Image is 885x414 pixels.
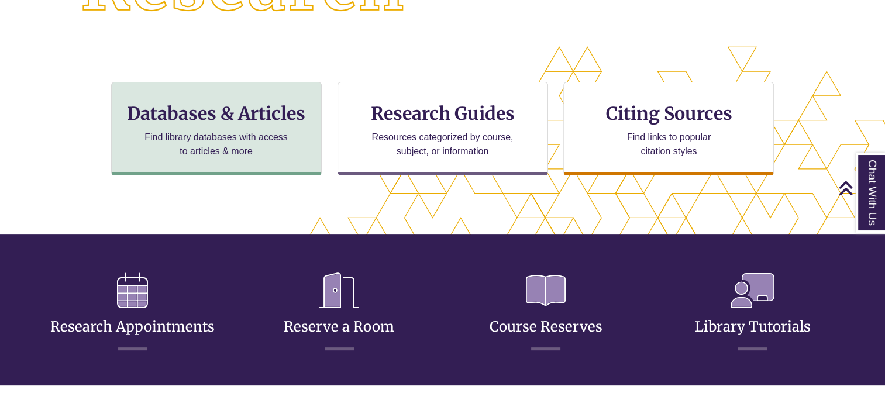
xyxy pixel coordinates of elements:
[490,289,602,336] a: Course Reserves
[284,289,394,336] a: Reserve a Room
[121,102,312,125] h3: Databases & Articles
[338,82,548,175] a: Research Guides Resources categorized by course, subject, or information
[111,82,322,175] a: Databases & Articles Find library databases with access to articles & more
[50,289,215,336] a: Research Appointments
[347,102,538,125] h3: Research Guides
[838,180,882,196] a: Back to Top
[366,130,519,158] p: Resources categorized by course, subject, or information
[140,130,292,158] p: Find library databases with access to articles & more
[694,289,810,336] a: Library Tutorials
[598,102,741,125] h3: Citing Sources
[563,82,774,175] a: Citing Sources Find links to popular citation styles
[612,130,726,158] p: Find links to popular citation styles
